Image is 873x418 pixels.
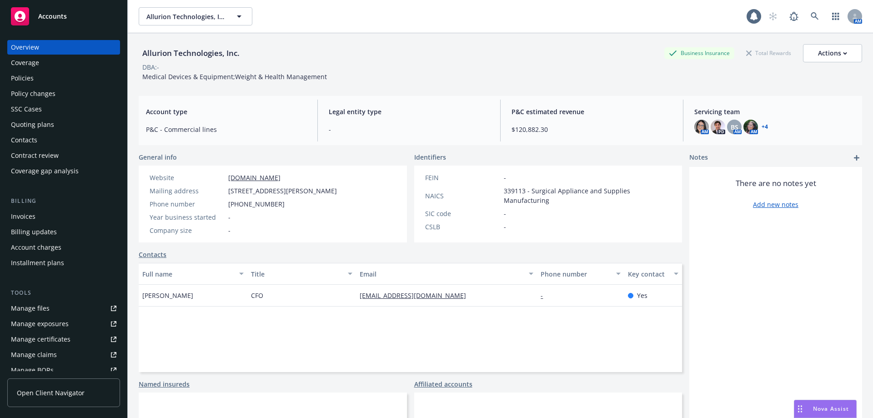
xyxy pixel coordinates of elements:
a: Manage files [7,301,120,316]
span: P&C - Commercial lines [146,125,306,134]
span: - [504,209,506,218]
a: Policies [7,71,120,86]
div: Allurion Technologies, Inc. [139,47,243,59]
a: Accounts [7,4,120,29]
a: Quoting plans [7,117,120,132]
a: Policy changes [7,86,120,101]
span: - [504,173,506,182]
a: Manage claims [7,347,120,362]
span: - [329,125,489,134]
div: FEIN [425,173,500,182]
div: Manage BORs [11,363,54,378]
a: add [851,152,862,163]
div: Installment plans [11,256,64,270]
span: CFO [251,291,263,300]
div: Account charges [11,240,61,255]
a: Search [806,7,824,25]
div: SIC code [425,209,500,218]
span: There are no notes yet [736,178,816,189]
span: Servicing team [694,107,855,116]
div: Company size [150,226,225,235]
div: Total Rewards [742,47,796,59]
span: Identifiers [414,152,446,162]
button: Email [356,263,537,285]
div: Year business started [150,212,225,222]
button: Nova Assist [794,400,857,418]
a: Overview [7,40,120,55]
span: Legal entity type [329,107,489,116]
div: Contacts [11,133,37,147]
button: Full name [139,263,247,285]
span: $120,882.30 [512,125,672,134]
span: - [228,212,231,222]
a: - [541,291,550,300]
div: Manage claims [11,347,57,362]
div: Invoices [11,209,35,224]
span: BS [731,122,738,132]
span: - [228,226,231,235]
a: Report a Bug [785,7,803,25]
span: Nova Assist [813,405,849,413]
a: Switch app [827,7,845,25]
span: [STREET_ADDRESS][PERSON_NAME] [228,186,337,196]
span: Notes [689,152,708,163]
a: Add new notes [753,200,798,209]
button: Actions [803,44,862,62]
div: CSLB [425,222,500,232]
a: Manage BORs [7,363,120,378]
span: Accounts [38,13,67,20]
div: Business Insurance [664,47,734,59]
div: Title [251,269,342,279]
div: Phone number [541,269,610,279]
a: Contacts [7,133,120,147]
div: Drag to move [794,400,806,418]
div: Tools [7,288,120,297]
div: Coverage [11,55,39,70]
a: Coverage [7,55,120,70]
button: Phone number [537,263,624,285]
div: Website [150,173,225,182]
a: Coverage gap analysis [7,164,120,178]
div: Mailing address [150,186,225,196]
a: Account charges [7,240,120,255]
div: Key contact [628,269,668,279]
a: SSC Cases [7,102,120,116]
div: Email [360,269,523,279]
div: Billing [7,196,120,206]
span: Account type [146,107,306,116]
a: Named insureds [139,379,190,389]
span: Open Client Navigator [17,388,85,398]
a: Contacts [139,250,166,259]
span: [PERSON_NAME] [142,291,193,300]
button: Title [247,263,356,285]
div: Manage exposures [11,317,69,331]
a: Installment plans [7,256,120,270]
img: photo [743,120,758,134]
a: [EMAIL_ADDRESS][DOMAIN_NAME] [360,291,473,300]
a: Contract review [7,148,120,163]
div: SSC Cases [11,102,42,116]
div: Manage certificates [11,332,70,347]
div: Coverage gap analysis [11,164,79,178]
a: Manage certificates [7,332,120,347]
span: General info [139,152,177,162]
div: Full name [142,269,234,279]
span: P&C estimated revenue [512,107,672,116]
span: Yes [637,291,647,300]
a: Manage exposures [7,317,120,331]
span: - [504,222,506,232]
div: DBA: - [142,62,159,72]
a: Affiliated accounts [414,379,472,389]
img: photo [711,120,725,134]
div: Billing updates [11,225,57,239]
span: Allurion Technologies, Inc. [146,12,225,21]
a: Invoices [7,209,120,224]
button: Key contact [624,263,682,285]
div: Manage files [11,301,50,316]
div: Quoting plans [11,117,54,132]
a: Billing updates [7,225,120,239]
a: +4 [762,124,768,130]
img: photo [694,120,709,134]
div: Policies [11,71,34,86]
